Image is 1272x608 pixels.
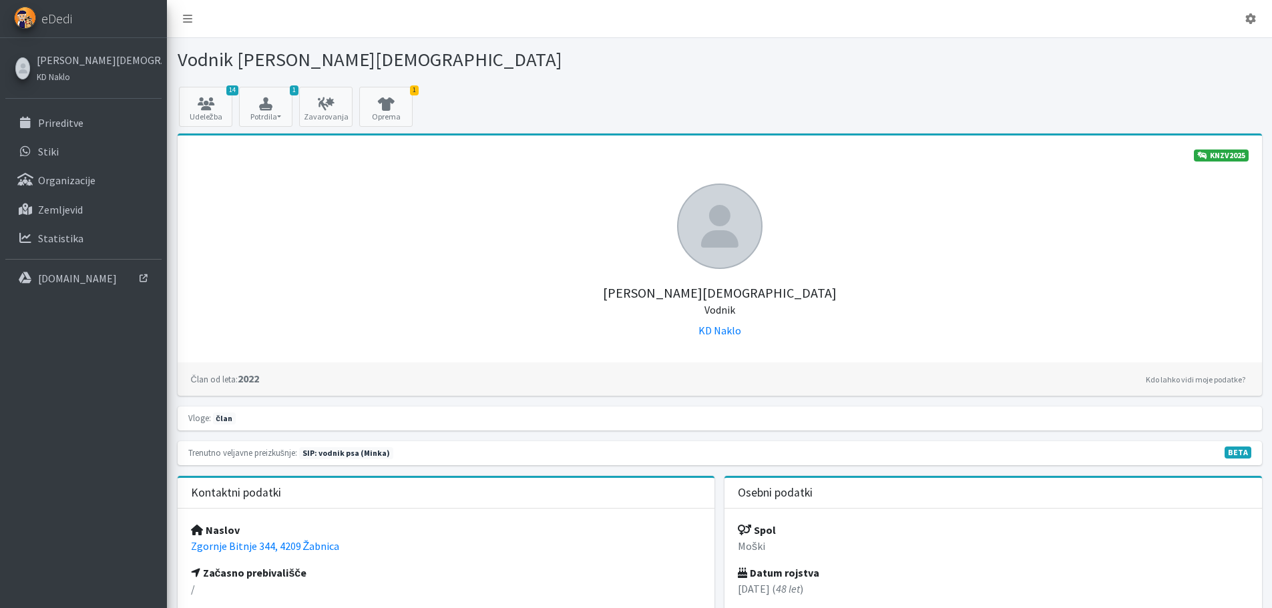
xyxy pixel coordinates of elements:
[41,9,72,29] span: eDedi
[5,225,162,252] a: Statistika
[191,566,307,579] strong: Začasno prebivališče
[37,52,158,68] a: [PERSON_NAME][DEMOGRAPHIC_DATA]
[738,566,819,579] strong: Datum rojstva
[776,582,800,595] em: 48 let
[359,87,413,127] a: 1 Oprema
[1225,446,1251,459] span: V fazi razvoja
[38,116,83,129] p: Prireditve
[239,87,292,127] button: 1 Potrdila
[290,85,298,95] span: 1
[5,265,162,292] a: [DOMAIN_NAME]
[698,324,741,337] a: KD Naklo
[38,174,95,187] p: Organizacije
[38,203,83,216] p: Zemljevid
[178,48,715,71] h1: Vodnik [PERSON_NAME][DEMOGRAPHIC_DATA]
[738,523,776,537] strong: Spol
[226,85,238,95] span: 14
[5,196,162,223] a: Zemljevid
[191,486,281,500] h3: Kontaktni podatki
[188,412,211,423] small: Vloge:
[5,109,162,136] a: Prireditve
[38,272,117,285] p: [DOMAIN_NAME]
[5,167,162,194] a: Organizacije
[213,412,236,424] span: član
[191,372,259,385] strong: 2022
[191,581,702,597] p: /
[738,538,1249,554] p: Moški
[5,138,162,165] a: Stiki
[1194,149,1249,162] a: KNZV2025
[38,145,59,158] p: Stiki
[299,87,353,127] a: Zavarovanja
[191,269,1249,317] h5: [PERSON_NAME][DEMOGRAPHIC_DATA]
[191,539,340,553] a: Zgornje Bitnje 344, 4209 Žabnica
[37,71,70,82] small: KD Naklo
[410,85,419,95] span: 1
[179,87,232,127] a: 14 Udeležba
[191,523,240,537] strong: Naslov
[738,486,813,500] h3: Osebni podatki
[704,303,735,316] small: Vodnik
[38,232,83,245] p: Statistika
[738,581,1249,597] p: [DATE] ( )
[299,447,393,459] span: Naslednja preizkušnja: jesen 2026
[191,374,238,384] small: Član od leta:
[37,68,158,84] a: KD Naklo
[1142,372,1249,388] a: Kdo lahko vidi moje podatke?
[14,7,36,29] img: eDedi
[188,447,297,458] small: Trenutno veljavne preizkušnje:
